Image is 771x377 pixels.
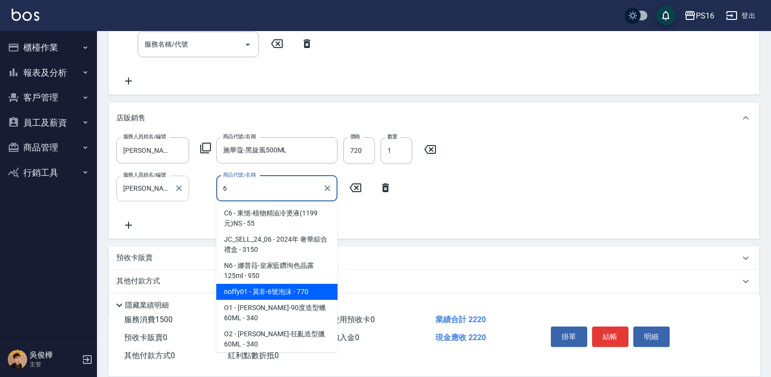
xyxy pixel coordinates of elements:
p: 隱藏業績明細 [125,300,169,311]
span: 扣入金 0 [332,333,359,342]
img: Logo [12,9,39,21]
img: Person [8,350,27,369]
p: 主管 [30,360,79,369]
span: 業績合計 2220 [435,315,486,324]
p: 其他付款方式 [116,276,165,287]
button: 掛單 [551,327,587,347]
label: 價格 [350,133,360,140]
button: 客戶管理 [4,85,93,110]
button: 商品管理 [4,135,93,160]
label: 服務人員姓名/編號 [123,171,166,179]
span: O2 - [PERSON_NAME]-狂亂造型臘60ML - 340 [216,326,337,352]
div: 預收卡販賣 [109,246,759,270]
button: 明細 [633,327,670,347]
button: 結帳 [592,327,628,347]
span: C6 - 東憶-植物精油冷燙液(1199元)NS - 55 [216,205,337,231]
p: 預收卡販賣 [116,253,153,263]
button: 登出 [722,7,759,25]
span: 其他付款方式 0 [124,351,175,360]
span: 預收卡販賣 0 [124,333,167,342]
div: 備註及來源 [109,293,759,316]
button: PS16 [680,6,718,26]
label: 商品代號/名稱 [223,133,256,140]
span: 使用預收卡 0 [332,315,375,324]
span: 服務消費 1500 [124,315,173,324]
label: 商品代號/名稱 [223,171,256,179]
span: N6 - 娜普菈-皇家藍鑽珣色晶露125ml - 950 [216,258,337,284]
button: save [656,6,675,25]
button: Clear [321,181,334,195]
button: 櫃檯作業 [4,35,93,60]
label: 服務人員姓名/編號 [123,133,166,140]
span: JC_SELL_24_06 - 2024年 奢華綜合禮盒 - 3150 [216,231,337,258]
span: 紅利點數折抵 0 [228,351,279,360]
button: Open [240,37,256,52]
div: 其他付款方式 [109,270,759,293]
div: 店販銷售 [109,102,759,133]
p: 店販銷售 [116,113,145,123]
div: PS16 [696,10,714,22]
button: 員工及薪資 [4,110,93,135]
button: 行銷工具 [4,160,93,185]
span: O1 - [PERSON_NAME]-90度造型蠟60ML - 340 [216,300,337,326]
h5: 吳俊樺 [30,350,79,360]
button: 報表及分析 [4,60,93,85]
button: Clear [172,181,186,195]
span: 現金應收 2220 [435,333,486,342]
label: 數量 [387,133,398,140]
span: noffy01 - 莫非-6號泡沫 - 770 [216,284,337,300]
